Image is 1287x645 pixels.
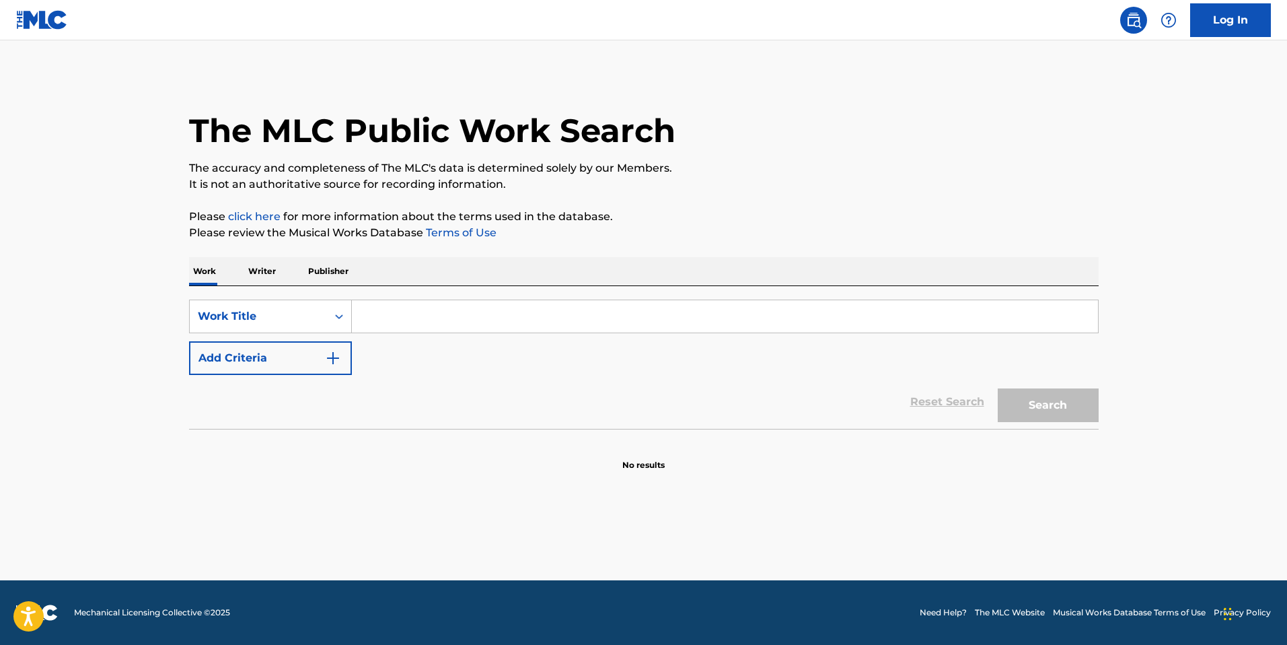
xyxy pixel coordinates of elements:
p: Please for more information about the terms used in the database. [189,209,1099,225]
p: The accuracy and completeness of The MLC's data is determined solely by our Members. [189,160,1099,176]
a: Terms of Use [423,226,497,239]
img: search [1126,12,1142,28]
img: help [1161,12,1177,28]
div: Drag [1224,594,1232,634]
h1: The MLC Public Work Search [189,110,675,151]
a: Public Search [1120,7,1147,34]
p: It is not an authoritative source for recording information. [189,176,1099,193]
span: Mechanical Licensing Collective © 2025 [74,607,230,619]
p: Please review the Musical Works Database [189,225,1099,241]
p: Publisher [304,257,353,285]
div: Help [1155,7,1182,34]
img: logo [16,605,58,621]
p: No results [622,443,665,471]
a: The MLC Website [975,607,1045,619]
a: Musical Works Database Terms of Use [1053,607,1206,619]
p: Writer [244,257,280,285]
iframe: Chat Widget [1220,580,1287,645]
a: Need Help? [920,607,967,619]
img: 9d2ae6d4665cec9f34b9.svg [325,350,341,366]
p: Work [189,257,220,285]
a: Log In [1190,3,1271,37]
a: click here [228,210,281,223]
button: Add Criteria [189,341,352,375]
a: Privacy Policy [1214,607,1271,619]
div: Work Title [198,308,319,325]
form: Search Form [189,300,1099,429]
img: MLC Logo [16,10,68,30]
